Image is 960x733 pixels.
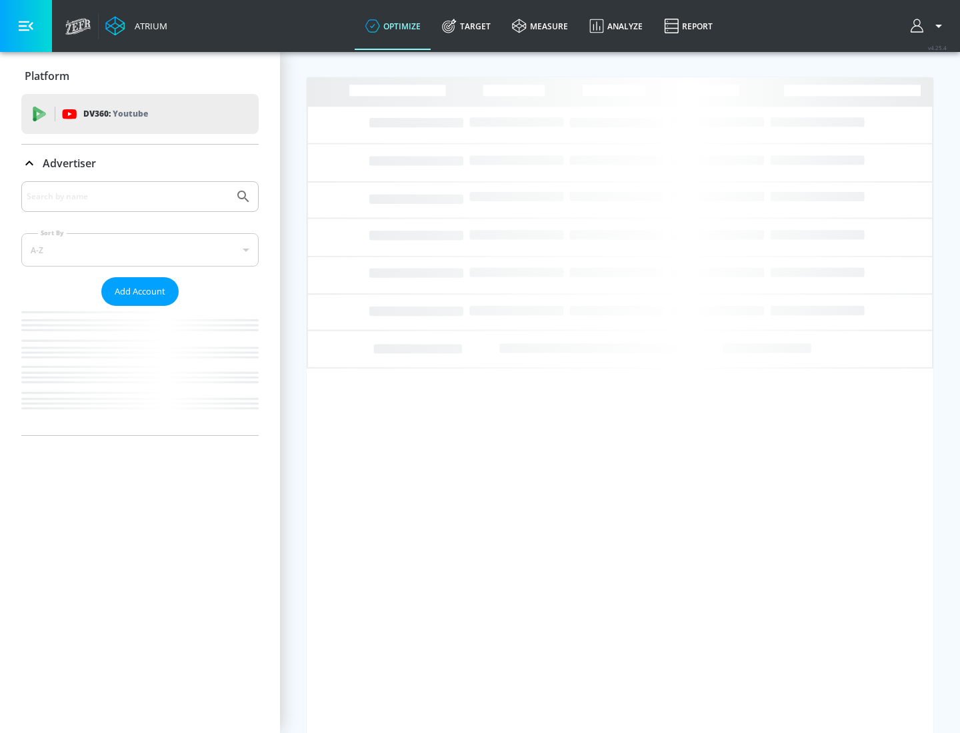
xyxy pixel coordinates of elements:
[113,107,148,121] p: Youtube
[431,2,501,50] a: Target
[21,233,259,267] div: A-Z
[25,69,69,83] p: Platform
[115,284,165,299] span: Add Account
[21,181,259,435] div: Advertiser
[355,2,431,50] a: optimize
[928,44,947,51] span: v 4.25.4
[579,2,653,50] a: Analyze
[653,2,723,50] a: Report
[38,229,67,237] label: Sort By
[83,107,148,121] p: DV360:
[21,57,259,95] div: Platform
[105,16,167,36] a: Atrium
[21,145,259,182] div: Advertiser
[43,156,96,171] p: Advertiser
[21,94,259,134] div: DV360: Youtube
[129,20,167,32] div: Atrium
[27,188,229,205] input: Search by name
[101,277,179,306] button: Add Account
[21,306,259,435] nav: list of Advertiser
[501,2,579,50] a: measure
